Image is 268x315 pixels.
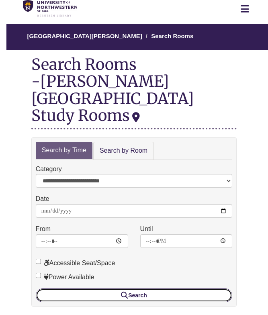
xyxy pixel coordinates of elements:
a: Search by Room [93,142,154,160]
label: Accessible Seat/Space [36,258,115,268]
a: Search Rooms [151,33,193,39]
label: Category [36,164,62,174]
input: Accessible Seat/Space [36,259,41,264]
nav: Breadcrumb [31,24,237,50]
label: Date [36,194,49,204]
input: Power Available [36,273,41,278]
a: Search by Time [36,142,92,159]
a: [GEOGRAPHIC_DATA][PERSON_NAME] [27,33,142,39]
label: Until [140,224,153,234]
div: [PERSON_NAME][GEOGRAPHIC_DATA] Study Rooms [31,72,194,125]
label: Power Available [36,272,94,282]
label: From [36,224,51,234]
div: Search Rooms - [31,56,237,129]
button: Search [36,288,232,302]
